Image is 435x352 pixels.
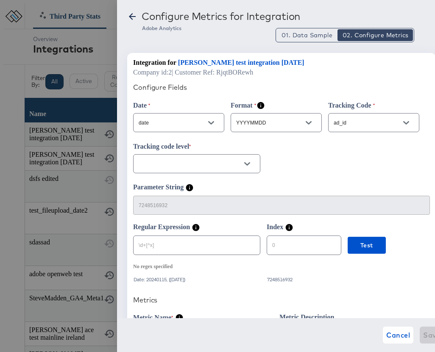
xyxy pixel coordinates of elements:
div: Configure Fields [133,83,430,91]
input: \d+[^x] [134,233,260,251]
span: Test [360,240,373,251]
div: Date: 20240115, ([DATE]) [133,277,260,283]
span: Integration for [133,59,176,67]
label: Index [267,223,283,233]
label: Tracking Code [328,101,375,109]
button: Configure Metrics [337,29,413,41]
button: Open [205,116,217,129]
label: Metric Description [279,313,334,322]
div: Configure Metrics for Integration [142,10,300,22]
span: 01. Data Sample [282,31,332,39]
span: Cancel [386,329,410,341]
input: 0 [267,233,341,251]
label: Regular Expression [133,223,190,233]
label: Metric Name [133,313,173,324]
span: [PERSON_NAME] test integration [DATE] [178,59,304,67]
button: Test [348,237,386,254]
button: Data Sample [277,29,337,41]
div: Metrics [133,296,430,304]
label: Parameter String [133,183,184,194]
button: Open [400,116,413,129]
button: Open [241,158,254,170]
span: 02. Configure Metrics [343,31,408,39]
label: Tracking code level [133,142,191,150]
button: Open [302,116,315,129]
input: e.g. SAID= [134,193,429,211]
label: Format [231,101,257,111]
button: Cancel [383,327,413,344]
label: Date [133,101,151,109]
span: Company id: 2 | Customer Ref: RjqtBORewh [133,69,253,76]
div: Adobe Analytics [142,25,425,32]
div: No regex specified [133,263,173,270]
a: Test [348,237,386,263]
div: 7248516932 [267,277,430,283]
